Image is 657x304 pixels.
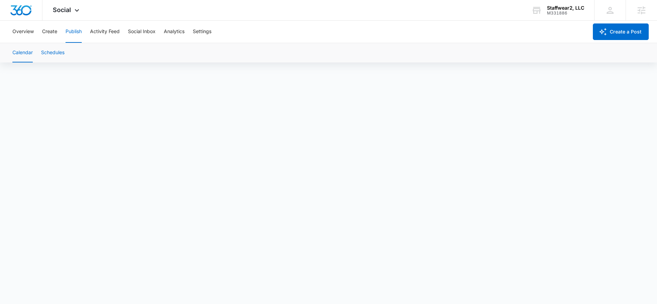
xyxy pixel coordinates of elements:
[90,21,120,43] button: Activity Feed
[128,21,156,43] button: Social Inbox
[12,43,33,62] button: Calendar
[53,6,71,13] span: Social
[193,21,211,43] button: Settings
[66,21,82,43] button: Publish
[547,11,584,16] div: account id
[164,21,185,43] button: Analytics
[12,21,34,43] button: Overview
[593,23,649,40] button: Create a Post
[41,43,64,62] button: Schedules
[547,5,584,11] div: account name
[42,21,57,43] button: Create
